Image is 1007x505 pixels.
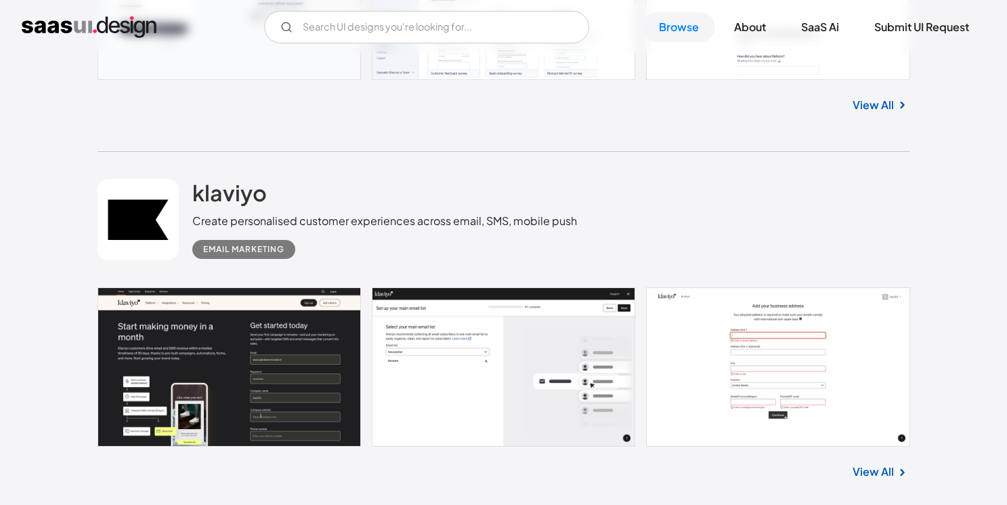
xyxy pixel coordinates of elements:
[203,241,284,258] div: Email Marketing
[192,179,267,213] a: klaviyo
[264,11,589,43] form: Email Form
[264,11,589,43] input: Search UI designs you're looking for...
[192,179,267,206] h2: klaviyo
[785,12,855,42] a: SaaS Ai
[643,12,715,42] a: Browse
[858,12,985,42] a: Submit UI Request
[22,16,156,38] a: home
[853,464,894,480] a: View All
[718,12,782,42] a: About
[853,97,894,113] a: View All
[192,213,577,229] div: Create personalised customer experiences across email, SMS, mobile push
